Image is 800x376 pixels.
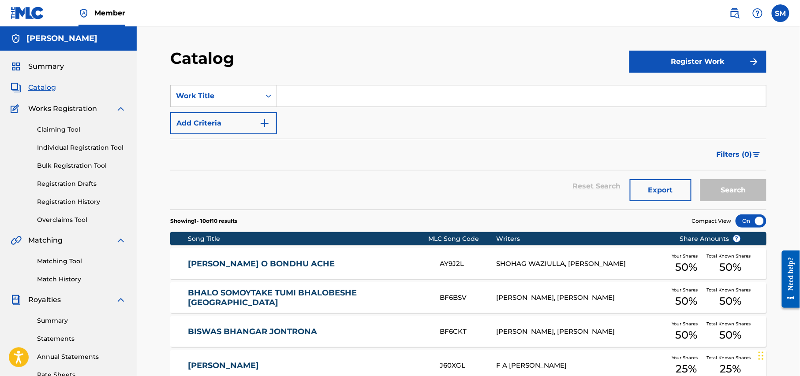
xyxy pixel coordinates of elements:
[497,293,666,303] div: [PERSON_NAME], [PERSON_NAME]
[630,179,692,201] button: Export
[711,144,766,166] button: Filters (0)
[37,179,126,188] a: Registration Drafts
[11,82,56,93] a: CatalogCatalog
[188,259,428,269] a: [PERSON_NAME] O BONDHU ACHE
[37,334,126,343] a: Statements
[170,48,239,68] h2: Catalog
[440,293,496,303] div: BF6BSV
[28,295,61,305] span: Royalties
[629,51,766,73] button: Register Work
[672,321,701,327] span: Your Shares
[37,316,126,325] a: Summary
[188,234,429,243] div: Song Title
[116,295,126,305] img: expand
[772,4,789,22] div: User Menu
[707,354,755,361] span: Total Known Shares
[170,217,237,225] p: Showing 1 - 10 of 10 results
[37,143,126,152] a: Individual Registration Tool
[188,327,428,337] a: BISWAS BHANGAR JONTRONA
[37,215,126,225] a: Overclaims Tool
[11,295,21,305] img: Royalties
[170,112,277,134] button: Add Criteria
[672,354,701,361] span: Your Shares
[94,8,125,18] span: Member
[11,103,22,114] img: Works Registration
[676,259,698,275] span: 50 %
[28,235,63,246] span: Matching
[729,8,740,18] img: search
[497,234,666,243] div: Writers
[176,91,255,101] div: Work Title
[707,321,755,327] span: Total Known Shares
[440,361,496,371] div: J60XGL
[188,288,428,308] a: BHALO SOMOYTAKE TUMI BHALOBESHE [GEOGRAPHIC_DATA]
[11,33,21,44] img: Accounts
[37,257,126,266] a: Matching Tool
[37,161,126,170] a: Bulk Registration Tool
[749,4,766,22] div: Help
[717,149,752,160] span: Filters ( 0 )
[116,103,126,114] img: expand
[440,259,496,269] div: AY9J2L
[733,235,740,242] span: ?
[28,82,56,93] span: Catalog
[749,56,759,67] img: f7272a7cc735f4ea7f67.svg
[676,293,698,309] span: 50 %
[680,234,741,243] span: Share Amounts
[28,103,97,114] span: Works Registration
[707,253,755,259] span: Total Known Shares
[116,235,126,246] img: expand
[188,361,428,371] a: [PERSON_NAME]
[11,82,21,93] img: Catalog
[753,152,760,157] img: filter
[11,7,45,19] img: MLC Logo
[37,275,126,284] a: Match History
[497,361,666,371] div: F A [PERSON_NAME]
[497,259,666,269] div: SHOHAG WAZIULLA, [PERSON_NAME]
[726,4,744,22] a: Public Search
[429,234,497,243] div: MLC Song Code
[28,61,64,72] span: Summary
[672,253,701,259] span: Your Shares
[79,8,89,18] img: Top Rightsholder
[759,343,764,369] div: Drag
[440,327,496,337] div: BF6CKT
[11,61,21,72] img: Summary
[775,244,800,315] iframe: Resource Center
[756,334,800,376] iframe: Chat Widget
[26,33,97,44] h5: SHOHAG MREDHA
[672,287,701,293] span: Your Shares
[676,327,698,343] span: 50 %
[497,327,666,337] div: [PERSON_NAME], [PERSON_NAME]
[692,217,732,225] span: Compact View
[170,85,766,210] form: Search Form
[11,235,22,246] img: Matching
[720,327,742,343] span: 50 %
[37,352,126,361] a: Annual Statements
[720,293,742,309] span: 50 %
[752,8,763,18] img: help
[37,197,126,206] a: Registration History
[37,125,126,134] a: Claiming Tool
[707,287,755,293] span: Total Known Shares
[11,61,64,72] a: SummarySummary
[720,259,742,275] span: 50 %
[259,118,270,129] img: 9d2ae6d4665cec9f34b9.svg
